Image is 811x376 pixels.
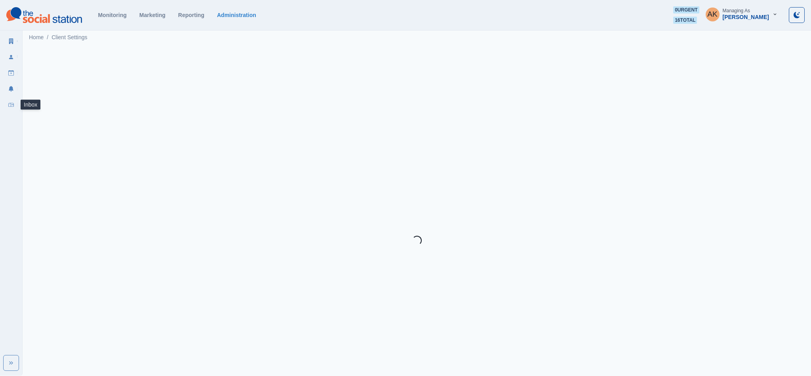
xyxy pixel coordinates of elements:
[178,12,204,18] a: Reporting
[5,82,17,95] a: Notifications
[5,98,17,111] a: Inbox
[5,35,17,48] a: Clients
[29,33,44,42] a: Home
[139,12,166,18] a: Marketing
[6,7,82,23] img: logoTextSVG.62801f218bc96a9b266caa72a09eb111.svg
[3,355,19,371] button: Expand
[29,33,88,42] nav: breadcrumb
[47,33,48,42] span: /
[5,67,17,79] a: Draft Posts
[723,8,750,13] div: Managing As
[51,33,87,42] a: Client Settings
[707,5,718,24] div: Alex Kalogeropoulos
[699,6,784,22] button: Managing As[PERSON_NAME]
[723,14,769,21] div: [PERSON_NAME]
[673,6,699,13] span: 0 urgent
[789,7,805,23] button: Toggle Mode
[673,17,697,24] span: 16 total
[217,12,256,18] a: Administration
[5,51,17,63] a: Users
[98,12,126,18] a: Monitoring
